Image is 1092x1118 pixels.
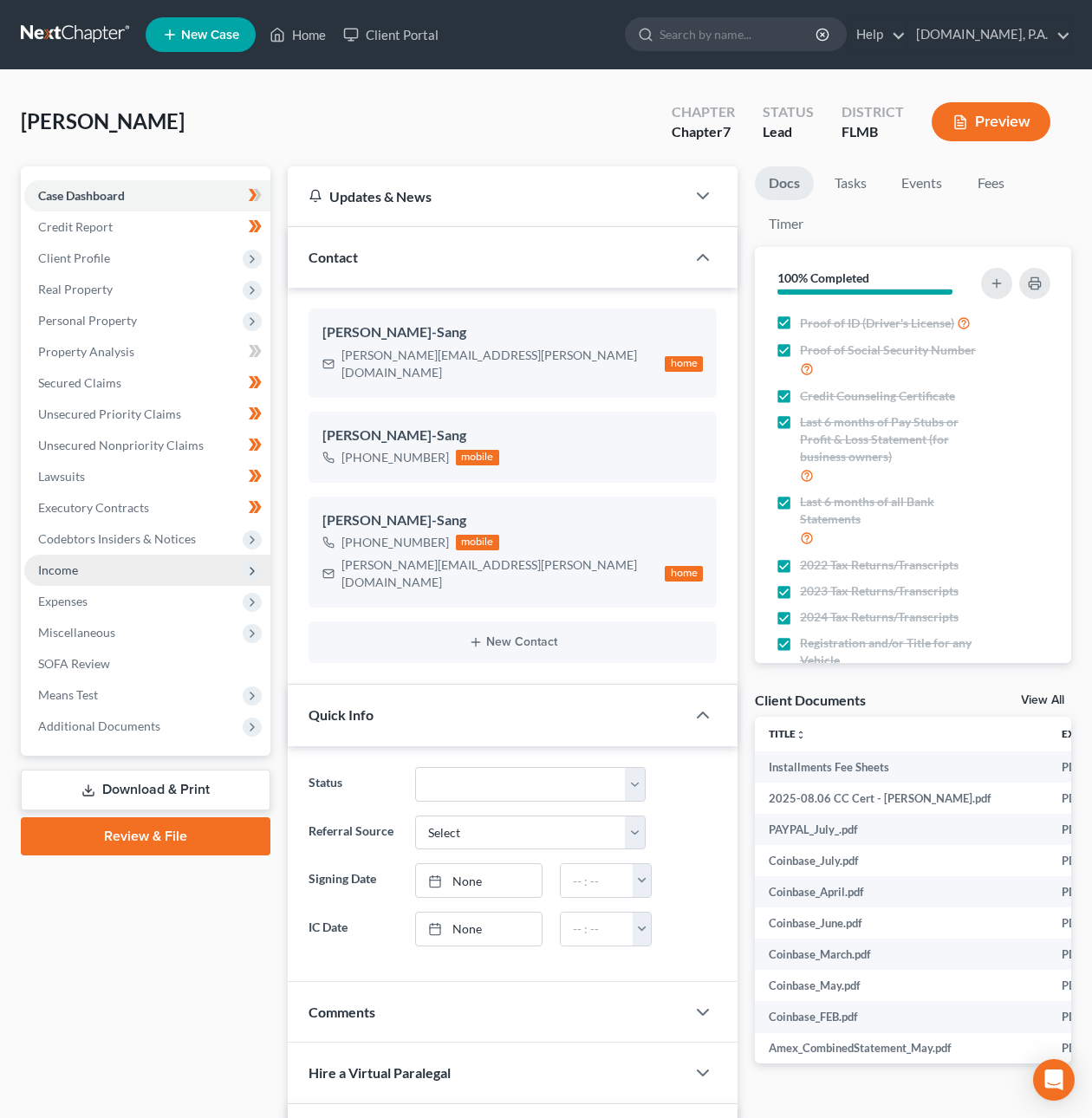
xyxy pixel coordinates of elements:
[322,510,703,531] div: [PERSON_NAME]-Sang
[800,582,959,600] span: 2023 Tax Returns/Transcripts
[341,449,449,466] div: [PHONE_NUMBER]
[38,375,121,390] span: Secured Claims
[755,907,1048,939] td: Coinbase_June.pdf
[800,387,955,405] span: Credit Counseling Certificate
[38,718,160,733] span: Additional Documents
[755,691,866,709] div: Client Documents
[1033,1059,1075,1101] div: Open Intercom Messenger
[309,187,665,205] div: Updates & News
[309,249,358,265] span: Contact
[38,406,181,421] span: Unsecured Priority Claims
[38,282,113,296] span: Real Property
[777,270,869,285] strong: 100% Completed
[341,556,658,591] div: [PERSON_NAME][EMAIL_ADDRESS][PERSON_NAME][DOMAIN_NAME]
[848,19,906,50] a: Help
[755,970,1048,1001] td: Coinbase_May.pdf
[796,730,806,740] i: unfold_more
[672,122,735,142] div: Chapter
[300,863,406,898] label: Signing Date
[755,783,1048,814] td: 2025-08.06 CC Cert - [PERSON_NAME].pdf
[800,493,978,528] span: Last 6 months of all Bank Statements
[38,656,110,671] span: SOFA Review
[763,122,814,142] div: Lead
[38,313,137,328] span: Personal Property
[38,250,110,265] span: Client Profile
[21,770,270,810] a: Download & Print
[456,450,499,465] div: mobile
[38,562,78,577] span: Income
[24,648,270,679] a: SOFA Review
[38,531,196,546] span: Codebtors Insiders & Notices
[755,939,1048,970] td: Coinbase_March.pdf
[38,219,113,234] span: Credit Report
[907,19,1070,50] a: [DOMAIN_NAME], P.A.
[842,122,904,142] div: FLMB
[660,18,818,50] input: Search by name...
[24,399,270,430] a: Unsecured Priority Claims
[963,166,1018,200] a: Fees
[38,500,149,515] span: Executory Contracts
[21,817,270,855] a: Review & File
[322,635,703,649] button: New Contact
[309,1004,375,1020] span: Comments
[800,315,954,332] span: Proof of ID (Driver's License)
[21,108,185,133] span: [PERSON_NAME]
[24,430,270,461] a: Unsecured Nonpriority Claims
[416,913,542,946] a: None
[561,913,634,946] input: -- : --
[309,706,374,723] span: Quick Info
[24,180,270,211] a: Case Dashboard
[755,845,1048,876] td: Coinbase_July.pdf
[322,322,703,343] div: [PERSON_NAME]-Sang
[755,1033,1048,1064] td: Amex_CombinedStatement_May.pdf
[769,727,806,740] a: Titleunfold_more
[300,912,406,946] label: IC Date
[763,102,814,122] div: Status
[821,166,881,200] a: Tasks
[887,166,956,200] a: Events
[341,534,449,551] div: [PHONE_NUMBER]
[932,102,1050,141] button: Preview
[665,566,703,582] div: home
[800,556,959,574] span: 2022 Tax Returns/Transcripts
[322,426,703,446] div: [PERSON_NAME]-Sang
[1021,694,1064,706] a: View All
[800,608,959,626] span: 2024 Tax Returns/Transcripts
[842,102,904,122] div: District
[456,535,499,550] div: mobile
[24,461,270,492] a: Lawsuits
[723,123,731,140] span: 7
[261,19,335,50] a: Home
[24,336,270,367] a: Property Analysis
[800,341,976,359] span: Proof of Social Security Number
[800,413,978,465] span: Last 6 months of Pay Stubs or Profit & Loss Statement (for business owners)
[38,687,98,702] span: Means Test
[38,625,115,640] span: Miscellaneous
[755,814,1048,845] td: PAYPAL_July_.pdf
[665,356,703,372] div: home
[24,211,270,243] a: Credit Report
[300,767,406,802] label: Status
[38,469,85,484] span: Lawsuits
[755,1001,1048,1032] td: Coinbase_FEB.pdf
[38,188,125,203] span: Case Dashboard
[38,438,204,452] span: Unsecured Nonpriority Claims
[38,344,134,359] span: Property Analysis
[309,1064,451,1081] span: Hire a Virtual Paralegal
[755,166,814,200] a: Docs
[755,207,817,241] a: Timer
[672,102,735,122] div: Chapter
[416,864,542,897] a: None
[800,634,978,669] span: Registration and/or Title for any Vehicle
[181,29,239,42] span: New Case
[755,751,1048,783] td: Installments Fee Sheets
[24,492,270,523] a: Executory Contracts
[755,876,1048,907] td: Coinbase_April.pdf
[24,367,270,399] a: Secured Claims
[341,347,658,381] div: [PERSON_NAME][EMAIL_ADDRESS][PERSON_NAME][DOMAIN_NAME]
[38,594,88,608] span: Expenses
[561,864,634,897] input: -- : --
[300,816,406,850] label: Referral Source
[335,19,447,50] a: Client Portal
